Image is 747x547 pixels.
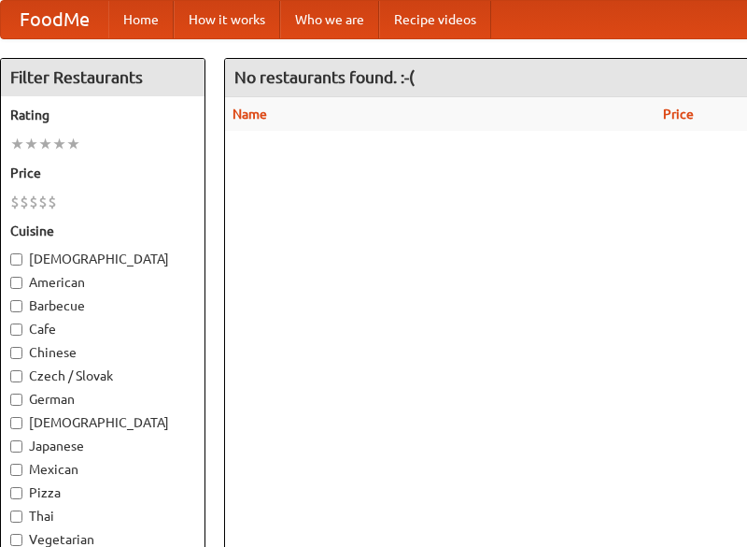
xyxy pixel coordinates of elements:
label: Cafe [10,320,195,338]
input: Thai [10,511,22,523]
a: Home [108,1,174,38]
label: Mexican [10,460,195,479]
input: German [10,394,22,406]
a: Name [233,107,267,122]
label: Thai [10,507,195,525]
input: Cafe [10,324,22,336]
input: [DEMOGRAPHIC_DATA] [10,253,22,266]
li: $ [38,192,48,212]
li: $ [29,192,38,212]
label: American [10,273,195,292]
li: $ [48,192,57,212]
a: Who we are [280,1,379,38]
input: American [10,277,22,289]
a: Recipe videos [379,1,491,38]
label: German [10,390,195,409]
h5: Cuisine [10,222,195,240]
label: Barbecue [10,296,195,315]
label: Pizza [10,483,195,502]
label: Japanese [10,437,195,455]
li: ★ [10,134,24,154]
label: Chinese [10,343,195,362]
a: Price [663,107,694,122]
input: Barbecue [10,300,22,312]
h5: Price [10,164,195,182]
li: ★ [38,134,52,154]
ng-pluralize: No restaurants found. :-( [234,68,415,86]
input: Vegetarian [10,534,22,546]
a: How it works [174,1,280,38]
li: ★ [66,134,80,154]
input: Pizza [10,487,22,499]
label: Czech / Slovak [10,367,195,385]
input: Czech / Slovak [10,370,22,382]
input: Chinese [10,347,22,359]
label: [DEMOGRAPHIC_DATA] [10,413,195,432]
li: ★ [24,134,38,154]
li: $ [10,192,20,212]
h5: Rating [10,106,195,124]
li: ★ [52,134,66,154]
input: [DEMOGRAPHIC_DATA] [10,417,22,429]
input: Mexican [10,464,22,476]
input: Japanese [10,440,22,453]
h4: Filter Restaurants [1,59,204,96]
label: [DEMOGRAPHIC_DATA] [10,250,195,268]
a: FoodMe [1,1,108,38]
li: $ [20,192,29,212]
